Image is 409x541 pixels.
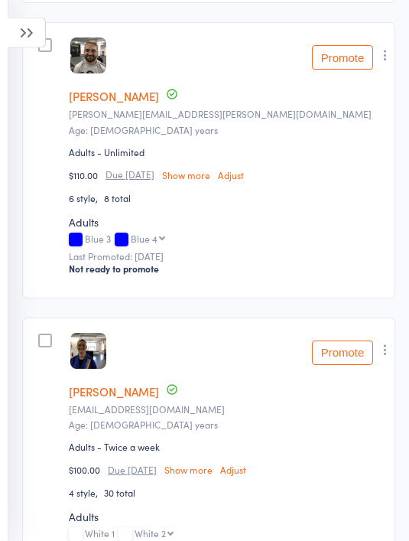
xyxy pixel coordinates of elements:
span: 4 style [69,487,104,500]
small: Alexander.wp.robertson@gmail.com [69,109,385,120]
small: Due [DATE] [108,465,157,476]
a: Show more [162,171,210,181]
span: Age: [DEMOGRAPHIC_DATA] years [69,124,218,137]
a: [PERSON_NAME] [69,89,159,105]
a: [PERSON_NAME] [69,384,159,400]
div: Adults [69,215,385,230]
img: image1752046275.png [70,38,106,74]
button: Promote [312,341,373,366]
a: Show more [164,465,213,475]
div: $110.00 [69,169,385,182]
a: Adjust [220,465,246,475]
span: Age: [DEMOGRAPHIC_DATA] years [69,419,218,432]
img: image1739840407.png [70,334,106,370]
div: Not ready to promote [69,263,385,275]
span: 6 style [69,192,104,205]
div: Adults - Twice a week [69,441,160,454]
a: Adjust [218,171,244,181]
div: Blue 3 [69,234,385,247]
span: 30 total [104,487,135,500]
small: Due [DATE] [105,170,154,181]
small: Last Promoted: [DATE] [69,252,385,262]
span: 8 total [104,192,131,205]
div: White 2 [135,529,166,539]
div: Blue 4 [131,234,157,244]
div: Adults - Unlimited [69,146,144,159]
div: $100.00 [69,464,385,477]
button: Promote [312,46,373,70]
small: Cjws@outlook.com.au [69,405,385,416]
div: Adults [69,510,385,525]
